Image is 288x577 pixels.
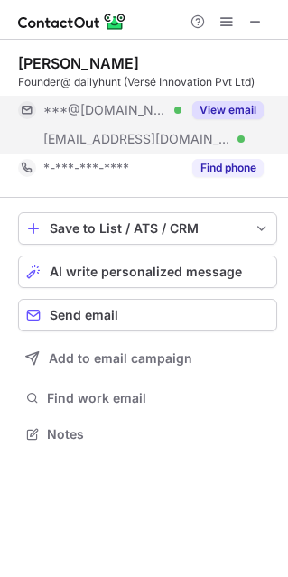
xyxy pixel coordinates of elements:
span: Add to email campaign [49,351,192,366]
button: Notes [18,422,277,447]
button: Reveal Button [192,159,264,177]
button: Send email [18,299,277,331]
div: Save to List / ATS / CRM [50,221,246,236]
img: ContactOut v5.3.10 [18,11,126,33]
span: AI write personalized message [50,265,242,279]
span: ***@[DOMAIN_NAME] [43,102,168,118]
button: Add to email campaign [18,342,277,375]
span: Find work email [47,390,270,406]
span: Notes [47,426,270,442]
span: [EMAIL_ADDRESS][DOMAIN_NAME] [43,131,231,147]
button: Reveal Button [192,101,264,119]
button: save-profile-one-click [18,212,277,245]
div: [PERSON_NAME] [18,54,139,72]
span: Send email [50,308,118,322]
button: Find work email [18,386,277,411]
div: Founder@ dailyhunt (Versé Innovation Pvt Ltd) [18,74,277,90]
button: AI write personalized message [18,256,277,288]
